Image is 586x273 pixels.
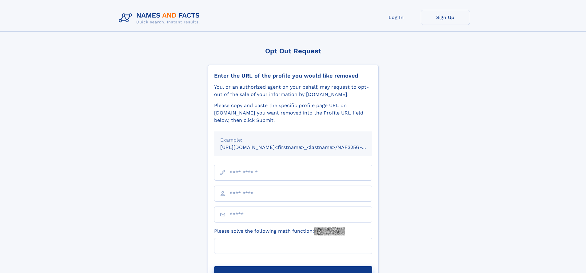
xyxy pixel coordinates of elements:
[116,10,205,26] img: Logo Names and Facts
[214,72,372,79] div: Enter the URL of the profile you would like removed
[220,144,384,150] small: [URL][DOMAIN_NAME]<firstname>_<lastname>/NAF325G-xxxxxxxx
[421,10,470,25] a: Sign Up
[372,10,421,25] a: Log In
[220,136,366,144] div: Example:
[214,102,372,124] div: Please copy and paste the specific profile page URL on [DOMAIN_NAME] you want removed into the Pr...
[208,47,379,55] div: Opt Out Request
[214,83,372,98] div: You, or an authorized agent on your behalf, may request to opt-out of the sale of your informatio...
[214,227,345,235] label: Please solve the following math function:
